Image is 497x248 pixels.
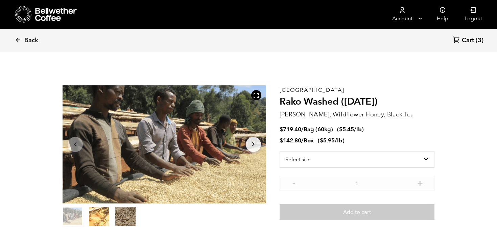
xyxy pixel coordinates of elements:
[280,96,434,108] h2: Rako Washed ([DATE])
[320,137,323,144] span: $
[280,137,283,144] span: $
[320,137,335,144] bdi: 5.95
[301,137,304,144] span: /
[280,204,434,220] button: Add to cart
[280,126,301,133] bdi: 719.40
[280,137,301,144] bdi: 142.80
[339,126,354,133] bdi: 5.45
[476,36,483,45] span: (3)
[280,110,434,119] p: [PERSON_NAME], Wildflower Honey, Black Tea
[416,179,424,186] button: +
[337,126,364,133] span: ( )
[354,126,362,133] span: /lb
[24,36,38,45] span: Back
[280,126,283,133] span: $
[318,137,345,144] span: ( )
[335,137,342,144] span: /lb
[301,126,304,133] span: /
[304,137,314,144] span: Box
[339,126,342,133] span: $
[290,179,298,186] button: -
[304,126,333,133] span: Bag (60kg)
[453,36,483,45] a: Cart (3)
[462,36,474,45] span: Cart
